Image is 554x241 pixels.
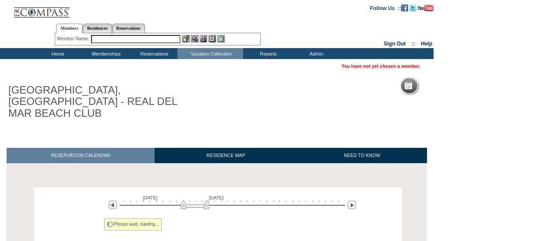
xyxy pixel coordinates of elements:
[112,24,145,33] a: Reservations
[208,35,216,42] img: Reservations
[416,83,483,89] h5: Reservation Calendar
[7,148,155,163] a: RESERVATION CALENDAR
[155,148,297,163] a: RESIDENCE MAP
[83,24,112,33] a: Residences
[401,5,408,10] a: Become our fan on Facebook
[107,221,114,228] img: spinner2.gif
[177,48,243,59] td: Vacation Collection
[418,5,434,11] img: Subscribe to our YouTube Channel
[191,35,198,42] img: View
[297,148,427,163] a: NEED TO KNOW
[217,35,225,42] img: b_calculator.gif
[81,48,129,59] td: Memberships
[370,4,401,11] td: Follow Us ::
[182,35,190,42] img: b_edit.gif
[143,195,158,200] span: [DATE]
[33,48,81,59] td: Home
[412,41,415,47] span: ::
[348,201,356,209] img: Next
[200,35,207,42] img: Impersonate
[243,48,291,59] td: Reports
[421,41,432,47] a: Help
[418,5,434,10] a: Subscribe to our YouTube Channel
[109,201,117,209] img: Previous
[57,35,91,42] div: Member Name:
[342,63,420,69] span: You have not yet chosen a member.
[409,4,416,11] img: Follow us on Twitter
[129,48,177,59] td: Reservations
[56,24,83,33] a: Members
[104,218,162,231] div: Please wait, loading...
[409,5,416,10] a: Follow us on Twitter
[7,83,203,121] h1: [GEOGRAPHIC_DATA], [GEOGRAPHIC_DATA] - REAL DEL MAR BEACH CLUB
[384,41,406,47] a: Sign Out
[209,195,224,200] span: [DATE]
[291,48,339,59] td: Admin
[401,4,408,11] img: Become our fan on Facebook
